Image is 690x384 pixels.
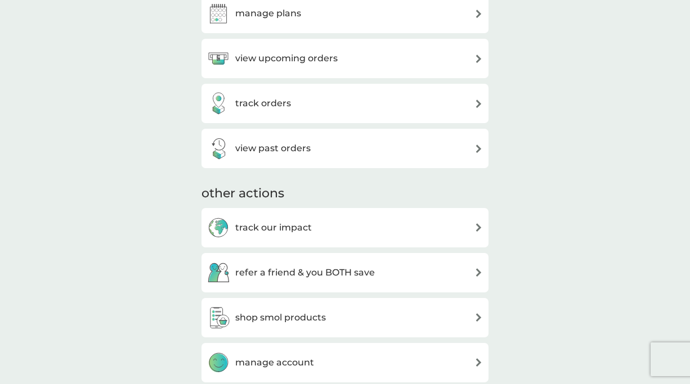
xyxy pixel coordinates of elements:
[235,96,291,111] h3: track orders
[474,268,483,277] img: arrow right
[235,220,312,235] h3: track our impact
[235,355,314,370] h3: manage account
[474,10,483,18] img: arrow right
[235,6,301,21] h3: manage plans
[235,51,338,66] h3: view upcoming orders
[474,100,483,108] img: arrow right
[474,55,483,63] img: arrow right
[474,313,483,322] img: arrow right
[201,185,284,202] h3: other actions
[235,310,326,325] h3: shop smol products
[474,358,483,367] img: arrow right
[235,141,311,156] h3: view past orders
[235,265,375,280] h3: refer a friend & you BOTH save
[474,144,483,153] img: arrow right
[474,223,483,232] img: arrow right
